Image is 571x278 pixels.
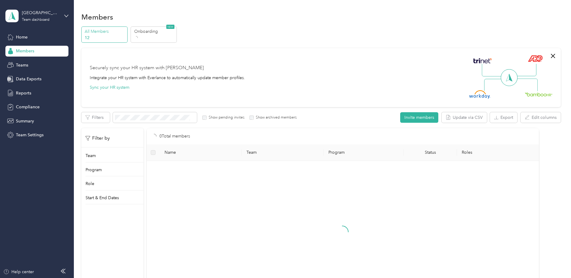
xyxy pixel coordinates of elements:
div: [GEOGRAPHIC_DATA] [22,10,59,16]
span: NEW [166,25,174,29]
p: Filter by [86,134,110,142]
img: BambooHR [525,92,552,96]
p: Program [86,167,102,173]
th: Roles [457,144,539,161]
span: Name [165,150,237,155]
th: Name [160,144,242,161]
button: Export [490,112,517,123]
div: Team dashboard [22,18,50,22]
h1: Members [81,14,113,20]
p: Start & End Dates [86,195,119,201]
button: Sync your HR system [90,84,129,91]
img: Line Left Down [484,79,505,91]
p: Team [86,153,96,159]
span: Reports [16,90,31,96]
span: Team Settings [16,132,44,138]
img: Trinet [472,57,493,65]
iframe: Everlance-gr Chat Button Frame [537,244,571,278]
img: Workday [469,90,490,99]
span: Summary [16,118,34,124]
p: All Members [85,28,125,35]
span: Compliance [16,104,40,110]
img: Line Right Up [515,64,536,76]
p: 12 [85,35,125,41]
button: Update via CSV [442,112,487,123]
label: Show pending invites [207,115,244,120]
p: 0 Total members [159,133,190,140]
img: ADP [528,55,542,62]
button: Help center [3,269,34,275]
span: Teams [16,62,28,68]
th: Program [324,144,403,161]
div: Securely sync your HR system with [PERSON_NAME] [90,64,204,72]
img: Line Left Up [482,64,503,77]
p: Role [86,181,94,187]
div: Integrate your HR system with Everlance to automatically update member profiles. [90,75,245,81]
span: Data Exports [16,76,41,82]
span: Members [16,48,34,54]
span: Home [16,34,28,40]
button: Edit columns [521,112,561,123]
button: Filters [81,112,110,123]
th: Status [404,144,457,161]
button: Invite members [400,112,438,123]
p: Onboarding [134,28,175,35]
label: Show archived members [254,115,297,120]
img: Line Right Down [517,79,538,91]
th: Team [242,144,324,161]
